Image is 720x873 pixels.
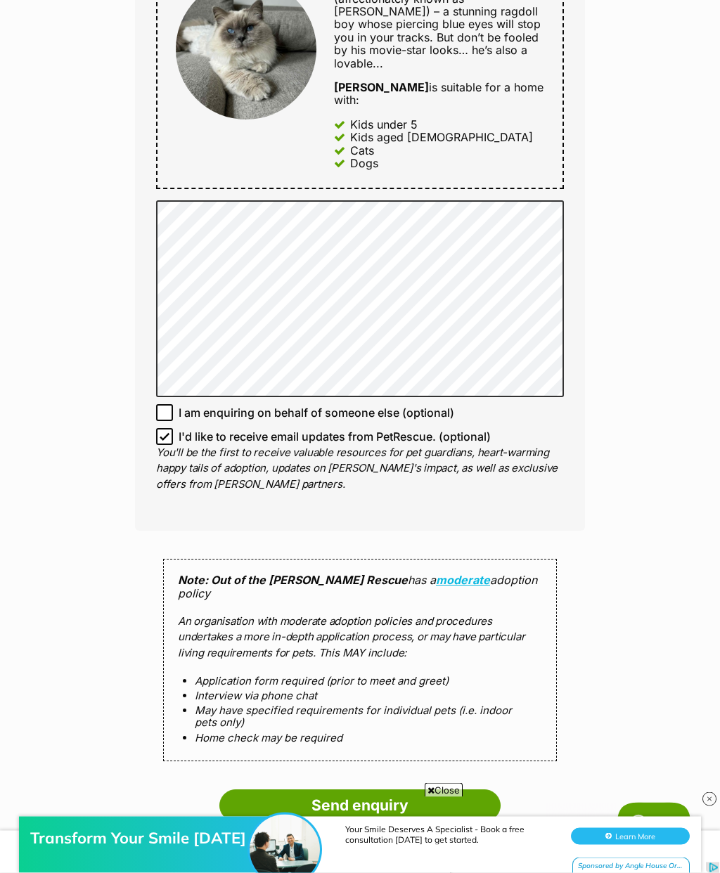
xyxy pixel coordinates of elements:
[195,675,525,687] li: Application form required (prior to meet and greet)
[195,690,525,702] li: Interview via phone chat
[702,792,716,806] img: close_rtb.svg
[571,39,690,56] button: Learn More
[250,26,320,96] img: Transform Your Smile Today
[350,157,378,170] div: Dogs
[195,705,525,730] li: May have specified requirements for individual pets (i.e. indoor pets only)
[163,560,557,762] div: has a adoption policy
[572,69,690,86] div: Sponsored by Angle House Orthodontics
[156,446,564,493] p: You'll be the first to receive valuable resources for pet guardians, heart-warming happy tails of...
[195,732,525,744] li: Home check may be required
[179,429,491,446] span: I'd like to receive email updates from PetRescue. (optional)
[350,131,533,144] div: Kids aged [DEMOGRAPHIC_DATA]
[334,82,544,108] div: is suitable for a home with:
[345,35,556,56] div: Your Smile Deserves A Specialist - Book a free consultation [DATE] to get started.
[350,119,418,131] div: Kids under 5
[436,574,490,588] a: moderate
[178,614,542,662] p: An organisation with moderate adoption policies and procedures undertakes a more in-depth applica...
[334,81,429,95] strong: [PERSON_NAME]
[30,39,255,59] div: Transform Your Smile [DATE]
[425,783,463,797] span: Close
[178,574,408,588] strong: Note: Out of the [PERSON_NAME] Rescue
[350,145,374,157] div: Cats
[179,405,454,422] span: I am enquiring on behalf of someone else (optional)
